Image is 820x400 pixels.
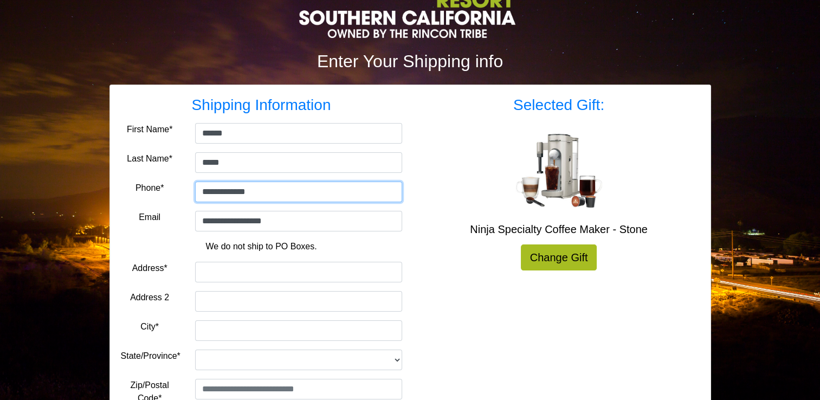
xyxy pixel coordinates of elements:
label: State/Province* [121,350,180,363]
img: Ninja Specialty Coffee Maker - Stone [515,134,602,208]
a: Change Gift [521,244,597,270]
h3: Selected Gift: [418,96,700,114]
h2: Enter Your Shipping info [109,51,711,72]
label: City* [140,320,159,333]
label: Address 2 [130,291,169,304]
label: Email [139,211,160,224]
label: First Name* [127,123,172,136]
label: Last Name* [127,152,172,165]
h5: Ninja Specialty Coffee Maker - Stone [418,223,700,236]
p: We do not ship to PO Boxes. [129,240,394,253]
label: Phone* [135,182,164,195]
h3: Shipping Information [121,96,402,114]
label: Address* [132,262,167,275]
